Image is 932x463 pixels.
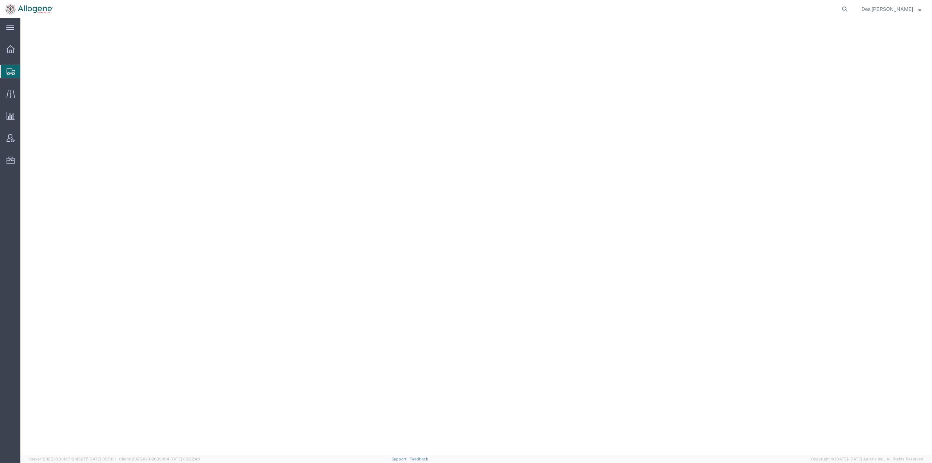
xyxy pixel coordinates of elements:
img: logo [5,4,53,15]
span: Client: 2025.18.0-9839db4 [119,457,200,461]
iframe: FS Legacy Container [20,18,932,455]
span: Des Charlery [861,5,913,13]
a: Feedback [410,457,428,461]
span: Copyright © [DATE]-[DATE] Agistix Inc., All Rights Reserved [811,456,923,462]
span: Server: 2025.18.0-dd719145275 [29,457,116,461]
a: Support [391,457,410,461]
span: [DATE] 09:32:48 [169,457,200,461]
button: Des [PERSON_NAME] [861,5,922,13]
span: [DATE] 09:51:11 [88,457,116,461]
